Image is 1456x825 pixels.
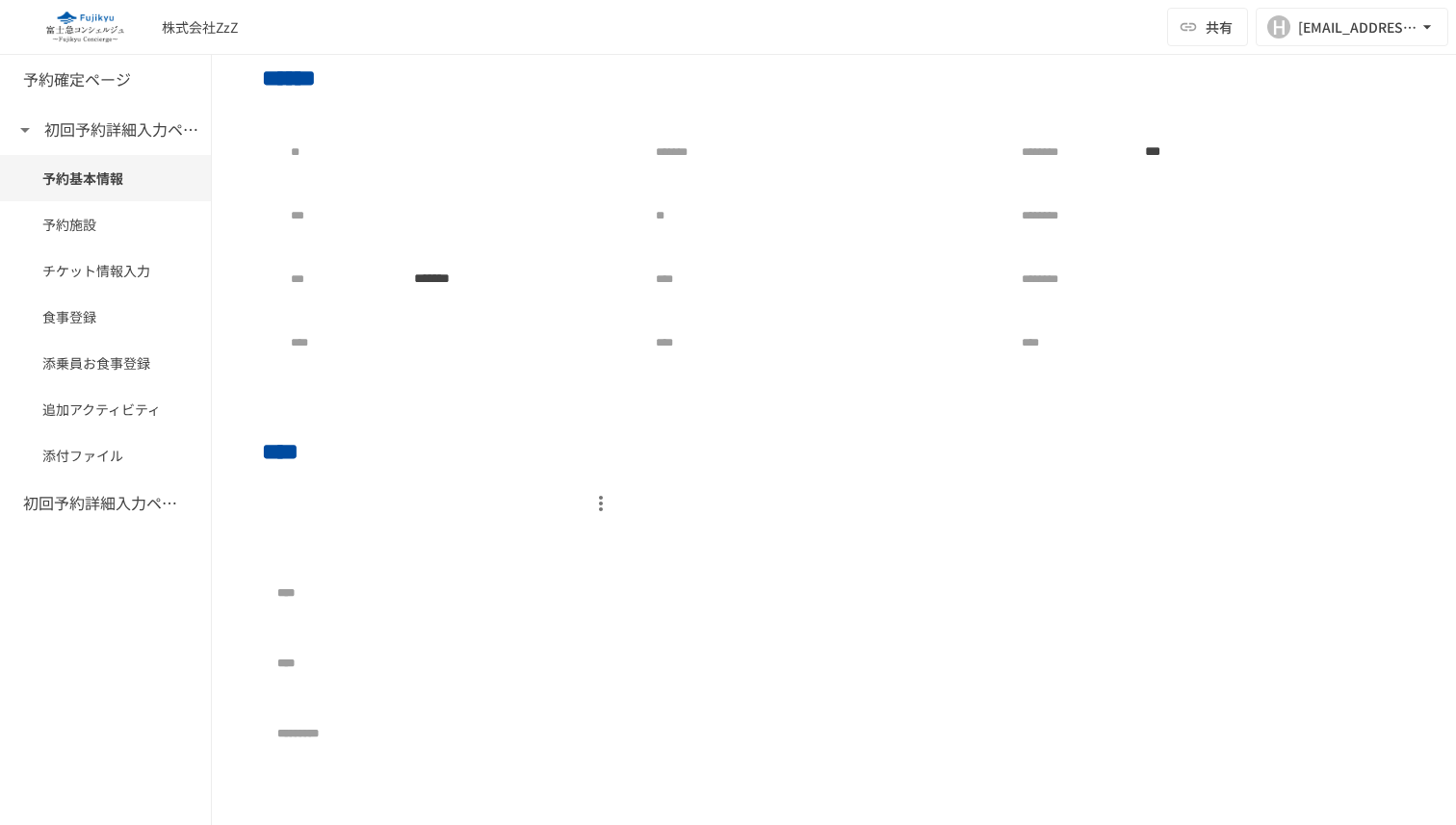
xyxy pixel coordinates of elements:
button: 共有 [1167,8,1248,46]
span: 添付ファイル [42,445,169,466]
span: 予約基本情報 [42,168,169,189]
span: 予約施設 [42,214,169,235]
div: H [1267,15,1290,39]
h6: 予約確定ページ [23,67,131,92]
button: H[EMAIL_ADDRESS][PERSON_NAME][DOMAIN_NAME] [1256,8,1448,46]
span: チケット情報入力 [42,260,169,281]
h6: 初回予約詳細入力ページ [23,491,177,516]
img: eQeGXtYPV2fEKIA3pizDiVdzO5gJTl2ahLbsPaD2E4R [23,12,146,42]
div: [EMAIL_ADDRESS][PERSON_NAME][DOMAIN_NAME] [1298,15,1417,39]
h6: 初回予約詳細入力ページ [44,117,198,142]
div: 株式会社ZzZ [162,17,238,38]
span: 追加アクティビティ [42,399,169,420]
span: 食事登録 [42,306,169,327]
span: 添乗員お食事登録 [42,352,169,374]
span: 共有 [1206,16,1233,38]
